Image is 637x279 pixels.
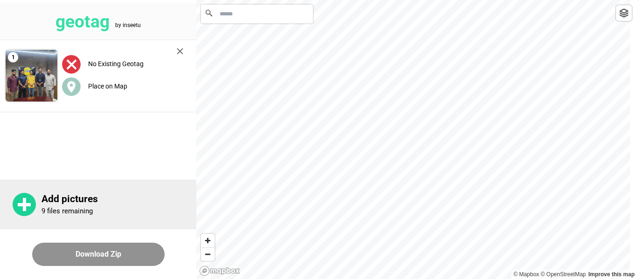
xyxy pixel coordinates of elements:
tspan: geotag [55,12,110,32]
a: Mapbox [513,271,539,278]
a: OpenStreetMap [540,271,586,278]
label: No Existing Geotag [88,60,144,68]
p: 9 files remaining [42,207,93,215]
button: Download Zip [32,243,165,266]
label: Place on Map [88,82,127,90]
button: Zoom in [201,234,215,247]
img: toggleLayer [619,8,629,18]
a: Mapbox logo [199,265,240,276]
img: 9k= [6,50,57,102]
img: cross [177,48,183,54]
a: Map feedback [589,271,635,278]
button: Zoom out [201,247,215,261]
p: Add pictures [42,193,196,205]
tspan: by inseetu [115,22,141,28]
span: Zoom out [201,248,215,261]
img: uploadImagesAlt [62,55,81,74]
input: Search [201,5,313,23]
span: 1 [8,52,18,62]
